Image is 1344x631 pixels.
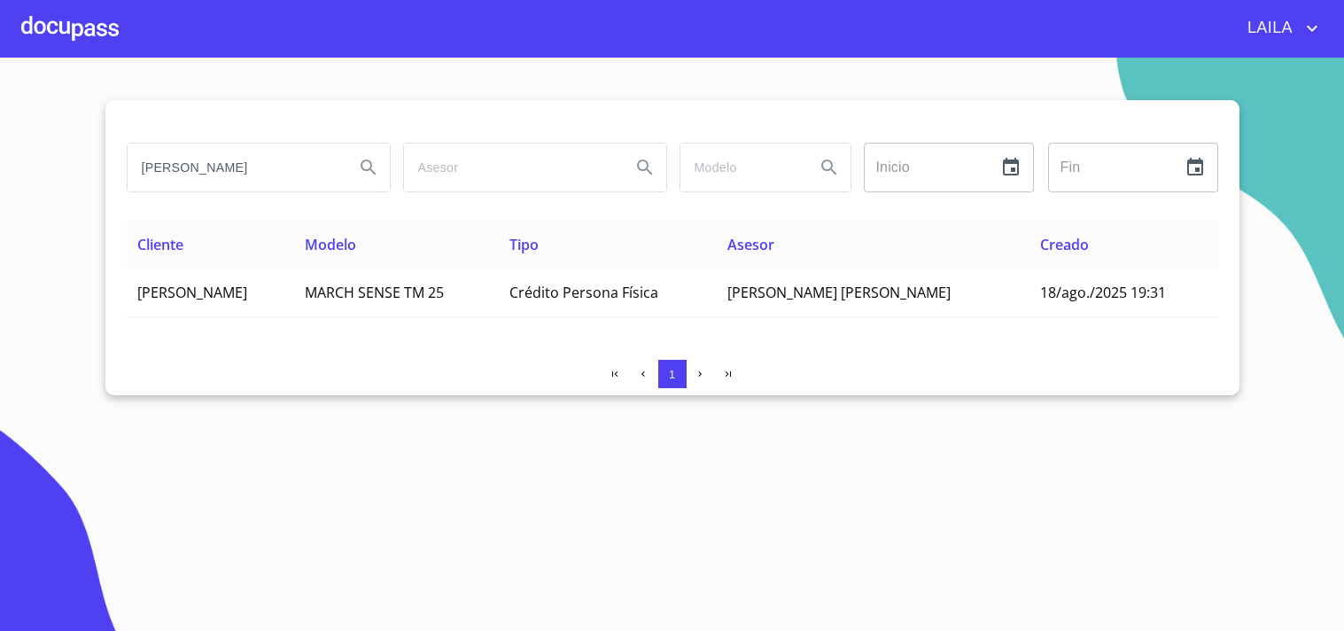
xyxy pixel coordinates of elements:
[1040,283,1166,302] span: 18/ago./2025 19:31
[658,360,687,388] button: 1
[680,144,801,191] input: search
[305,283,444,302] span: MARCH SENSE TM 25
[727,283,951,302] span: [PERSON_NAME] [PERSON_NAME]
[128,144,340,191] input: search
[1234,14,1323,43] button: account of current user
[137,235,183,254] span: Cliente
[624,146,666,189] button: Search
[404,144,617,191] input: search
[137,283,247,302] span: [PERSON_NAME]
[808,146,851,189] button: Search
[305,235,356,254] span: Modelo
[1040,235,1089,254] span: Creado
[509,283,658,302] span: Crédito Persona Física
[727,235,774,254] span: Asesor
[1234,14,1301,43] span: LAILA
[509,235,539,254] span: Tipo
[669,368,675,381] span: 1
[347,146,390,189] button: Search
